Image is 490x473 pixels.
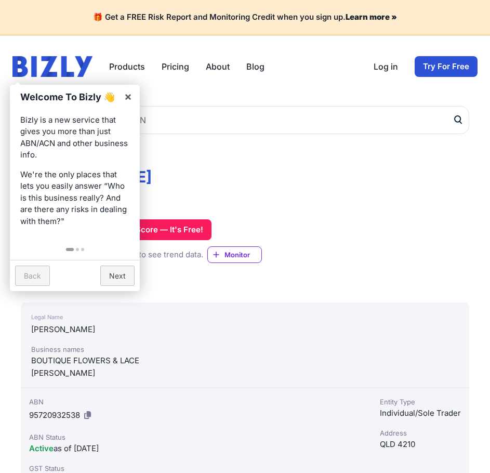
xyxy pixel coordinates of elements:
a: Back [15,266,50,286]
a: Next [100,266,135,286]
p: We're the only places that lets you easily answer “Who is this business really? And are there any... [20,169,129,228]
h1: Welcome To Bizly 👋 [20,90,118,104]
a: × [116,85,140,108]
p: Bizly is a new service that gives you more than just ABN/ACN and other business info. [20,114,129,161]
